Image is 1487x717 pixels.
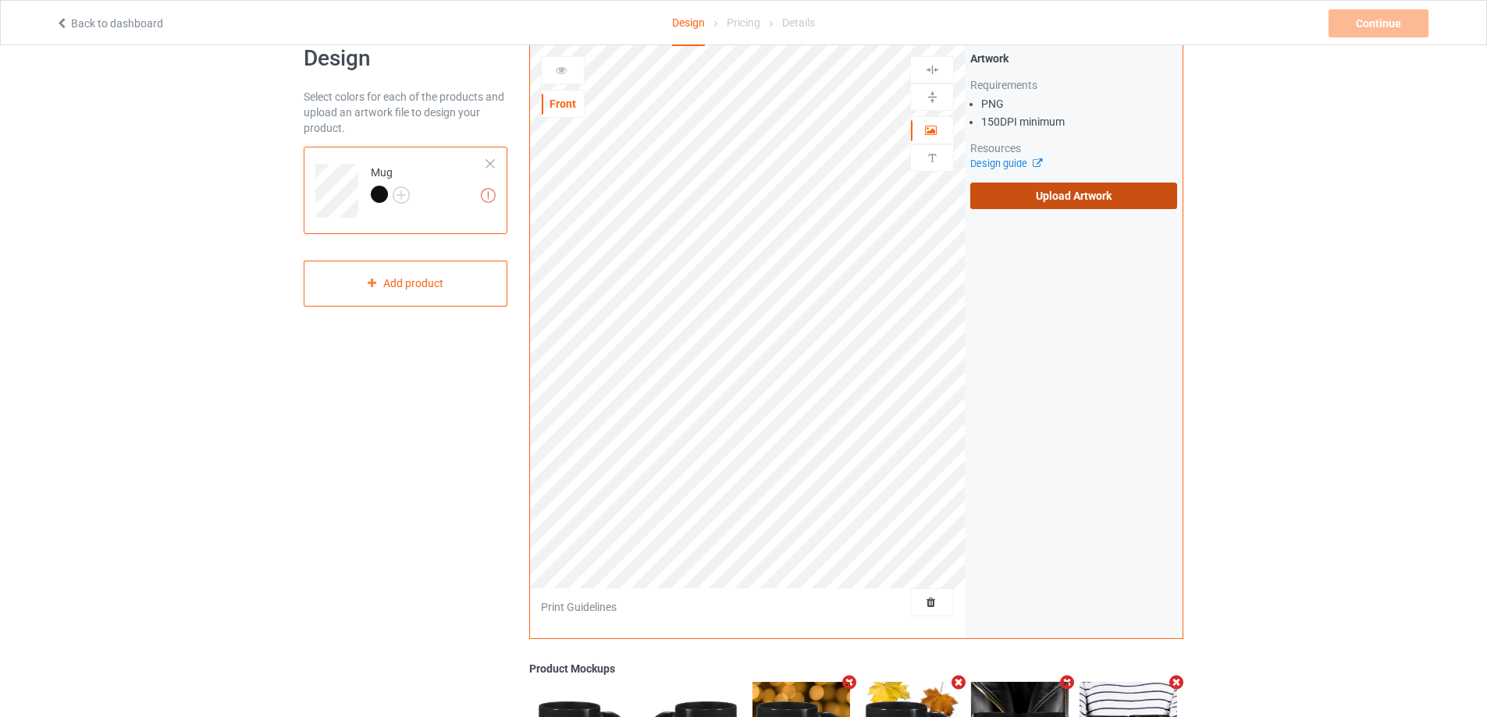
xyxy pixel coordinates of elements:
label: Upload Artwork [970,183,1177,209]
div: Design [672,1,705,46]
img: svg%3E%0A [925,90,940,105]
div: Select colors for each of the products and upload an artwork file to design your product. [304,89,507,136]
img: exclamation icon [481,188,496,203]
div: Add product [304,261,507,307]
div: Product Mockups [529,661,1183,676]
div: Resources [970,140,1177,156]
a: Design guide [970,158,1041,169]
div: Pricing [727,1,760,44]
li: PNG [981,96,1177,112]
div: Front [542,96,584,112]
i: Remove mockup [840,674,859,690]
div: Artwork [970,51,1177,66]
i: Remove mockup [948,674,968,690]
div: Details [782,1,815,44]
div: Mug [371,165,410,202]
div: Requirements [970,77,1177,93]
img: svg%3E%0A [925,151,940,165]
img: svg+xml;base64,PD94bWwgdmVyc2lvbj0iMS4wIiBlbmNvZGluZz0iVVRGLTgiPz4KPHN2ZyB3aWR0aD0iMjJweCIgaGVpZ2... [393,186,410,204]
a: Back to dashboard [55,17,163,30]
i: Remove mockup [1167,674,1186,690]
div: Mug [304,147,507,234]
i: Remove mockup [1058,674,1077,690]
li: 150 DPI minimum [981,114,1177,130]
div: Print Guidelines [541,599,617,615]
h1: Design [304,44,507,73]
img: svg%3E%0A [925,62,940,77]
